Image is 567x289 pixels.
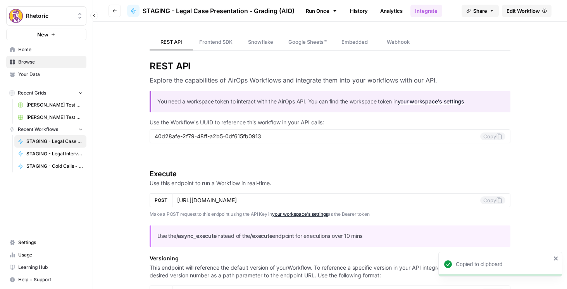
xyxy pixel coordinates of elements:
span: Your Data [18,71,83,78]
span: Recent Grids [18,89,46,96]
button: Copy [480,132,505,140]
button: Share [462,5,499,17]
a: [PERSON_NAME] Test Workflow - SERP Overview Grid [14,111,86,124]
span: Usage [18,251,83,258]
span: REST API [160,38,182,46]
a: Browse [6,56,86,68]
img: Rhetoric Logo [9,9,23,23]
strong: /async_execute [176,232,217,239]
span: STAGING - Legal Case Presentation - Grading (AIO) [26,138,83,145]
span: Webhook [387,38,410,46]
span: Learning Hub [18,264,83,271]
a: Learning Hub [6,261,86,274]
h5: Versioning [150,255,510,262]
button: Help + Support [6,274,86,286]
strong: /execute [250,232,272,239]
a: Edit Workflow [502,5,551,17]
a: History [345,5,372,17]
button: Workspace: Rhetoric [6,6,86,26]
a: Usage [6,249,86,261]
a: your workspace's settings [272,211,328,217]
button: Copy [480,196,505,204]
button: New [6,29,86,40]
span: Share [473,7,487,15]
a: Run Once [301,4,342,17]
div: Copied to clipboard [456,260,551,268]
h3: Explore the capabilities of AirOps Workflows and integrate them into your workflows with our API. [150,76,510,85]
button: Recent Workflows [6,124,86,135]
span: Edit Workflow [507,7,540,15]
p: You need a workspace token to interact with the AirOps API. You can find the workspace token in [157,97,504,106]
a: Your Data [6,68,86,81]
a: STAGING - Legal Case Presentation - Grading (AIO) [14,135,86,148]
span: Help + Support [18,276,83,283]
a: STAGING - Legal Interview Prep - Document Verification [14,148,86,160]
p: Use this endpoint to run a Workflow in real-time. [150,179,510,187]
span: Embedded [341,38,368,46]
span: STAGING - Legal Case Presentation - Grading (AIO) [143,6,295,15]
span: STAGING - Cold Calls - Question Creator [26,163,83,170]
span: Frontend SDK [199,38,233,46]
a: Settings [6,236,86,249]
span: [PERSON_NAME] Test Workflow - SERP Overview Grid [26,114,83,121]
a: Integrate [410,5,442,17]
a: Analytics [376,5,407,17]
a: REST API [150,34,193,50]
a: [PERSON_NAME] Test Workflow - Copilot Example Grid [14,99,86,111]
span: Home [18,46,83,53]
span: Settings [18,239,83,246]
span: [PERSON_NAME] Test Workflow - Copilot Example Grid [26,101,83,108]
p: Make a POST request to this endpoint using the API Key in as the Bearer token [150,210,510,218]
a: Webhook [376,34,420,50]
p: This endpoint will reference the default version of your Workflow . To reference a specific versi... [150,264,510,279]
a: Snowflake [239,34,282,50]
p: Use the instead of the endpoint for executions over 10 mins [157,232,504,241]
h2: REST API [150,60,510,72]
a: Frontend SDK [193,34,239,50]
button: close [553,255,559,261]
span: Recent Workflows [18,126,58,133]
a: Google Sheets™ [282,34,333,50]
a: your workspace's settings [398,98,464,105]
a: Home [6,43,86,56]
span: POST [155,197,167,204]
span: Google Sheets™ [288,38,327,46]
p: Use the Workflow's UUID to reference this workflow in your API calls: [150,119,510,126]
span: STAGING - Legal Interview Prep - Document Verification [26,150,83,157]
span: Browse [18,58,83,65]
h4: Execute [150,169,510,179]
span: Rhetoric [26,12,73,20]
a: STAGING - Legal Case Presentation - Grading (AIO) [127,5,295,17]
span: New [37,31,48,38]
button: Recent Grids [6,87,86,99]
a: Embedded [333,34,376,50]
span: Snowflake [248,38,273,46]
a: STAGING - Cold Calls - Question Creator [14,160,86,172]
